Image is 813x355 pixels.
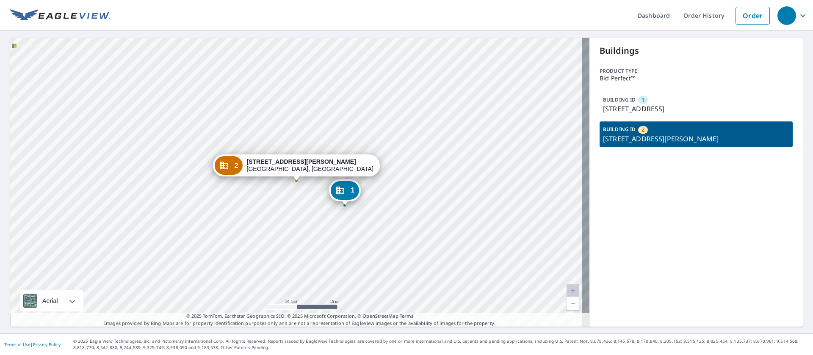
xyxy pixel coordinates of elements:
[213,154,379,181] div: Dropped pin, building 2, Commercial property, 16161 NE Halsey St Portland, OR 97230
[600,67,793,75] p: Product type
[10,313,589,327] p: Images provided by Bing Maps are for property identification purposes only and are not a represen...
[186,313,414,320] span: © 2025 TomTom, Earthstar Geographics SIO, © 2025 Microsoft Corporation, ©
[40,290,61,311] div: Aerial
[600,75,793,82] p: Bid Perfect™
[362,313,398,319] a: OpenStreetMap
[329,179,360,206] div: Dropped pin, building 1, Commercial property, 1607 NE 162nd Ave Portland, OR 97230
[567,297,579,310] a: Current Level 20, Zoom Out
[20,290,83,311] div: Aerial
[351,187,354,193] span: 1
[603,96,636,103] p: BUILDING ID
[4,342,61,347] p: |
[603,104,789,114] p: [STREET_ADDRESS]
[603,126,636,133] p: BUILDING ID
[567,284,579,297] a: Current Level 20, Zoom In Disabled
[642,126,644,134] span: 2
[642,96,644,104] span: 1
[234,162,238,169] span: 2
[247,158,374,173] div: [GEOGRAPHIC_DATA], [GEOGRAPHIC_DATA] 97230
[400,313,414,319] a: Terms
[73,338,809,351] p: © 2025 Eagle View Technologies, Inc. and Pictometry International Corp. All Rights Reserved. Repo...
[10,9,110,22] img: EV Logo
[736,7,770,25] a: Order
[247,158,356,165] strong: [STREET_ADDRESS][PERSON_NAME]
[603,134,789,144] p: [STREET_ADDRESS][PERSON_NAME]
[4,341,30,347] a: Terms of Use
[600,44,793,57] p: Buildings
[33,341,61,347] a: Privacy Policy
